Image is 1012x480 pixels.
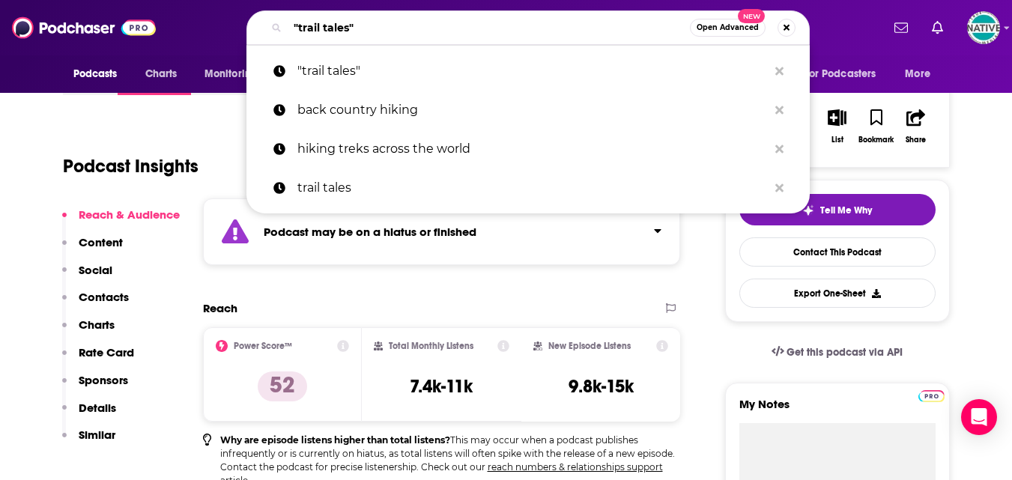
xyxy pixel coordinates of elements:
[264,225,476,239] strong: Podcast may be on a hiatus or finished
[739,397,936,423] label: My Notes
[297,91,768,130] p: back country hiking
[203,198,681,265] section: Click to expand status details
[246,91,810,130] a: back country hiking
[961,399,997,435] div: Open Intercom Messenger
[62,235,123,263] button: Content
[62,373,128,401] button: Sponsors
[246,130,810,168] a: hiking treks across the world
[967,11,1000,44] span: Logged in as truenativemedia
[62,318,115,345] button: Charts
[967,11,1000,44] button: Show profile menu
[79,373,128,387] p: Sponsors
[194,60,277,88] button: open menu
[888,15,914,40] a: Show notifications dropdown
[136,60,187,88] a: Charts
[297,52,768,91] p: "trail tales"
[62,428,115,455] button: Similar
[905,64,930,85] span: More
[79,235,123,249] p: Content
[760,334,915,371] a: Get this podcast via API
[79,263,112,277] p: Social
[204,64,258,85] span: Monitoring
[906,136,926,145] div: Share
[79,401,116,415] p: Details
[203,301,237,315] h2: Reach
[258,371,307,401] p: 52
[918,388,945,402] a: Pro website
[246,52,810,91] a: "trail tales"
[246,10,810,45] div: Search podcasts, credits, & more...
[738,9,765,23] span: New
[548,341,631,351] h2: New Episode Listens
[145,64,178,85] span: Charts
[297,168,768,207] p: trail tales
[79,428,115,442] p: Similar
[63,155,199,177] h1: Podcast Insights
[62,345,134,373] button: Rate Card
[820,204,872,216] span: Tell Me Why
[739,237,936,267] a: Contact This Podcast
[697,24,759,31] span: Open Advanced
[831,136,843,145] div: List
[79,207,180,222] p: Reach & Audience
[234,341,292,351] h2: Power Score™
[63,60,137,88] button: open menu
[805,64,876,85] span: For Podcasters
[802,204,814,216] img: tell me why sparkle
[288,16,690,40] input: Search podcasts, credits, & more...
[896,100,935,154] button: Share
[62,263,112,291] button: Social
[894,60,949,88] button: open menu
[817,100,856,154] button: List
[739,279,936,308] button: Export One-Sheet
[79,290,129,304] p: Contacts
[73,64,118,85] span: Podcasts
[220,434,450,446] b: Why are episode listens higher than total listens?
[62,401,116,428] button: Details
[246,168,810,207] a: trail tales
[410,375,473,398] h3: 7.4k-11k
[739,194,936,225] button: tell me why sparkleTell Me Why
[62,207,180,235] button: Reach & Audience
[858,136,894,145] div: Bookmark
[857,100,896,154] button: Bookmark
[967,11,1000,44] img: User Profile
[918,390,945,402] img: Podchaser Pro
[389,341,473,351] h2: Total Monthly Listens
[690,19,766,37] button: Open AdvancedNew
[787,346,903,359] span: Get this podcast via API
[795,60,898,88] button: open menu
[79,345,134,359] p: Rate Card
[79,318,115,332] p: Charts
[12,13,156,42] img: Podchaser - Follow, Share and Rate Podcasts
[926,15,949,40] a: Show notifications dropdown
[569,375,634,398] h3: 9.8k-15k
[297,130,768,168] p: hiking treks across the world
[62,290,129,318] button: Contacts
